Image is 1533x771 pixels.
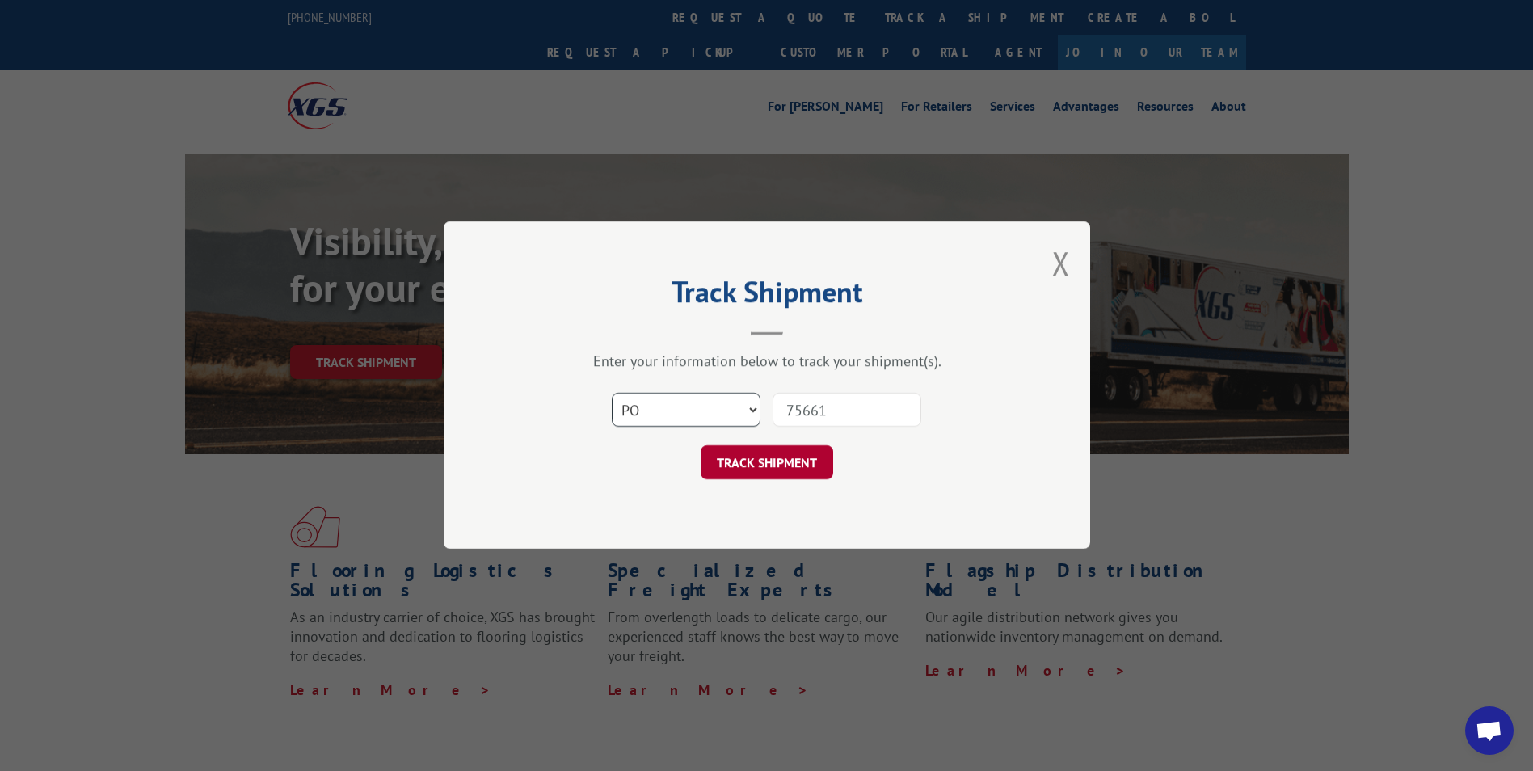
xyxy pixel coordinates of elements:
[524,280,1009,311] h2: Track Shipment
[773,394,921,428] input: Number(s)
[524,352,1009,371] div: Enter your information below to track your shipment(s).
[701,446,833,480] button: TRACK SHIPMENT
[1052,242,1070,284] button: Close modal
[1465,706,1514,755] div: Open chat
